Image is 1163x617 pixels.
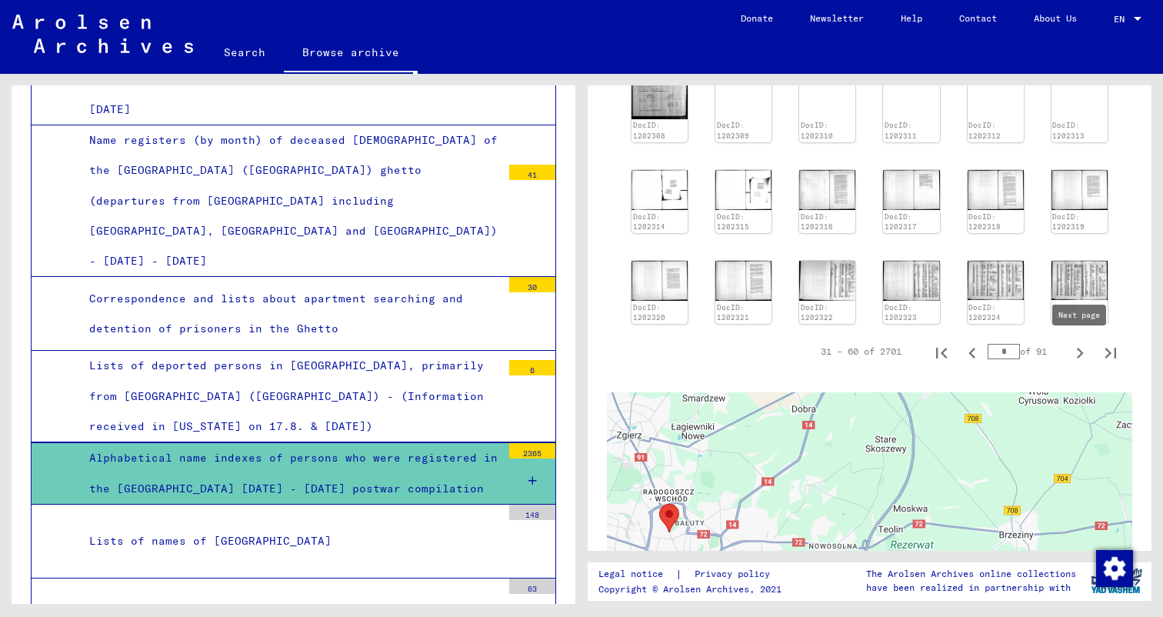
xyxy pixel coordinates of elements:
[957,336,988,367] button: Previous page
[12,15,193,53] img: Arolsen_neg.svg
[799,170,855,210] img: 001.jpg
[801,121,833,140] a: DocID: 1202310
[682,566,788,582] a: Privacy policy
[715,261,771,301] img: 001.jpg
[885,303,917,322] a: DocID: 1202323
[968,170,1024,210] img: 001.jpg
[968,303,1001,322] a: DocID: 1202324
[509,579,555,594] div: 63
[885,121,917,140] a: DocID: 1202311
[598,582,788,596] p: Copyright © Arolsen Archives, 2021
[801,303,833,322] a: DocID: 1202322
[598,566,675,582] a: Legal notice
[284,34,418,74] a: Browse archive
[509,277,555,292] div: 30
[78,284,502,344] div: Correspondence and lists about apartment searching and detention of prisoners in the Ghetto
[926,336,957,367] button: First page
[799,261,855,301] img: 001.jpg
[509,443,555,459] div: 2365
[1095,336,1126,367] button: Last page
[866,581,1076,595] p: have been realized in partnership with
[883,261,939,300] img: 001.jpg
[717,212,749,232] a: DocID: 1202315
[1052,121,1085,140] a: DocID: 1202313
[509,165,555,180] div: 41
[631,170,688,210] img: 001.jpg
[509,505,555,520] div: 148
[633,303,665,322] a: DocID: 1202320
[883,170,939,210] img: 001.jpg
[715,170,771,210] img: 001.jpg
[78,351,502,442] div: Lists of deported persons in [GEOGRAPHIC_DATA], primarily from [GEOGRAPHIC_DATA] ([GEOGRAPHIC_DAT...
[633,212,665,232] a: DocID: 1202314
[659,504,679,532] div: Litzmannstadt (Lodz) Ghetto and "Polen-Jugendverwahrlager" /Detention Camp for Polish Juveniles
[1088,562,1145,600] img: yv_logo.png
[1051,261,1108,300] img: 001.jpg
[205,34,284,71] a: Search
[885,212,917,232] a: DocID: 1202317
[509,360,555,375] div: 6
[1052,212,1085,232] a: DocID: 1202319
[717,303,749,322] a: DocID: 1202321
[968,121,1001,140] a: DocID: 1202312
[988,344,1065,359] div: of 91
[801,212,833,232] a: DocID: 1202316
[866,567,1076,581] p: The Arolsen Archives online collections
[717,121,749,140] a: DocID: 1202309
[968,212,1001,232] a: DocID: 1202318
[821,345,901,359] div: 31 – 60 of 2701
[968,261,1024,300] img: 001.jpg
[1095,549,1132,586] div: Change consent
[1065,336,1095,367] button: Next page
[598,566,788,582] div: |
[631,261,688,301] img: 001.jpg
[1114,14,1131,25] span: EN
[78,526,502,556] div: Lists of names of [GEOGRAPHIC_DATA]
[1096,550,1133,587] img: Change consent
[1051,170,1108,210] img: 001.jpg
[78,125,502,276] div: Name registers (by month) of deceased [DEMOGRAPHIC_DATA] of the [GEOGRAPHIC_DATA] ([GEOGRAPHIC_DA...
[1052,303,1085,322] a: DocID: 1202325
[633,121,665,140] a: DocID: 1202308
[78,443,502,503] div: Alphabetical name indexes of persons who were registered in the [GEOGRAPHIC_DATA] [DATE] - [DATE]...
